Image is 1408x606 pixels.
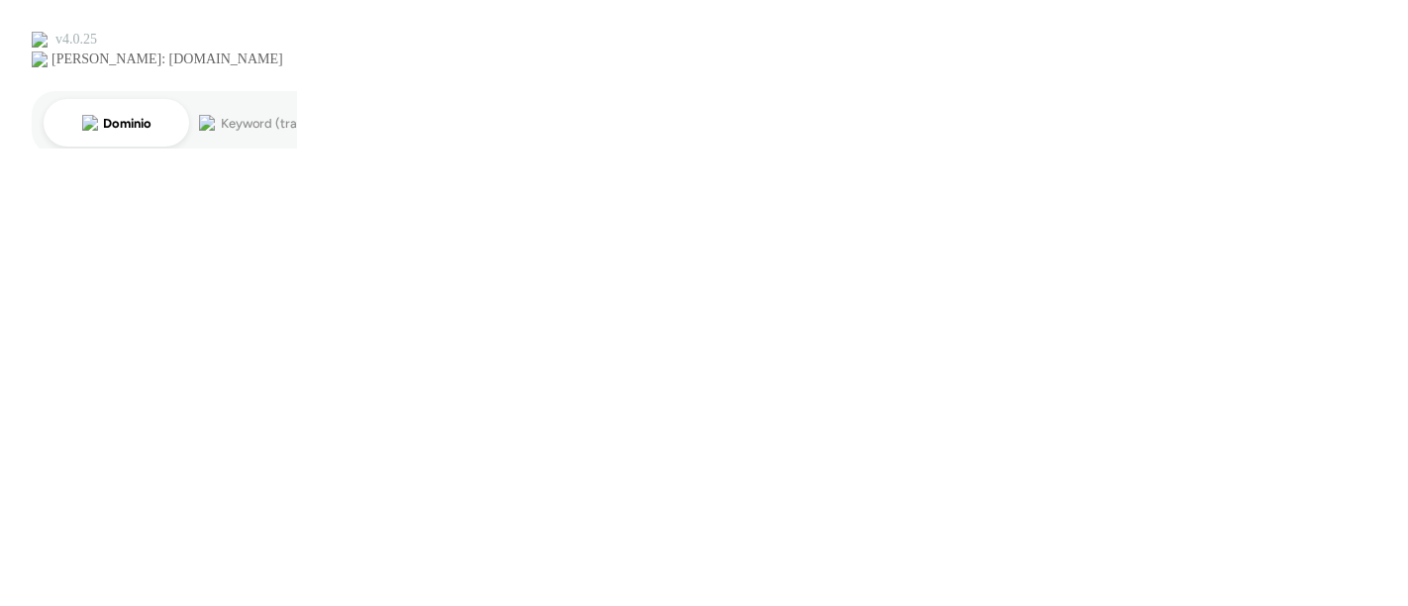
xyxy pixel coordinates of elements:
[82,115,98,131] img: tab_domain_overview_orange.svg
[104,117,151,130] div: Dominio
[55,32,97,48] div: v 4.0.25
[51,51,283,67] div: [PERSON_NAME]: [DOMAIN_NAME]
[199,115,215,131] img: tab_keywords_by_traffic_grey.svg
[32,32,48,48] img: logo_orange.svg
[221,117,329,130] div: Keyword (traffico)
[32,51,48,67] img: website_grey.svg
